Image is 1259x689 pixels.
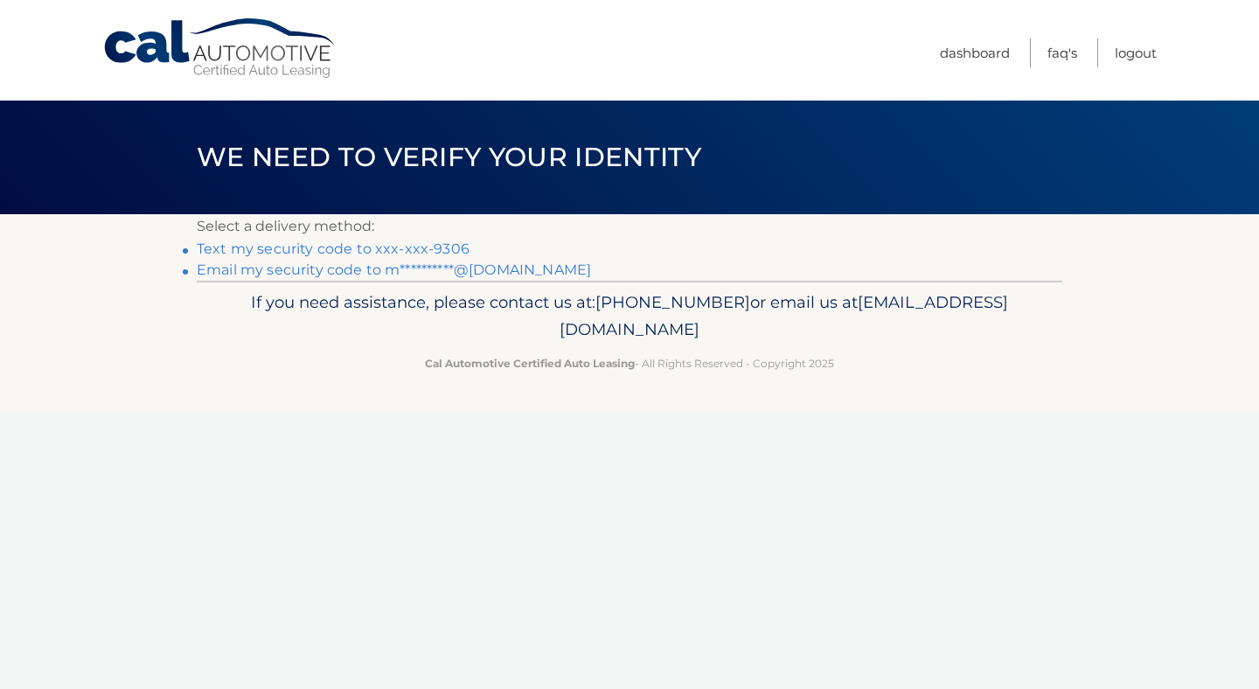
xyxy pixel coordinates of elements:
a: Email my security code to m**********@[DOMAIN_NAME] [197,261,591,278]
a: Text my security code to xxx-xxx-9306 [197,240,470,257]
a: Cal Automotive [102,17,338,80]
strong: Cal Automotive Certified Auto Leasing [425,357,635,370]
a: Dashboard [940,38,1010,67]
a: FAQ's [1047,38,1077,67]
span: [PHONE_NUMBER] [595,292,750,312]
a: Logout [1115,38,1157,67]
p: If you need assistance, please contact us at: or email us at [208,289,1051,344]
span: We need to verify your identity [197,141,701,173]
p: - All Rights Reserved - Copyright 2025 [208,354,1051,372]
p: Select a delivery method: [197,214,1062,239]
